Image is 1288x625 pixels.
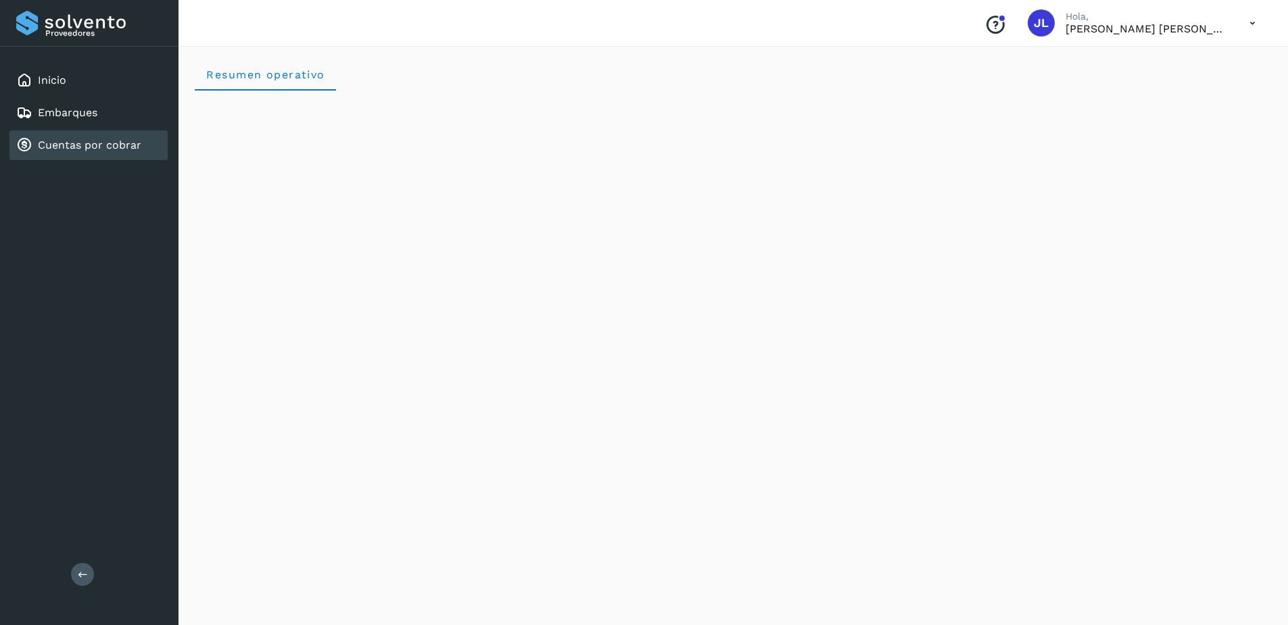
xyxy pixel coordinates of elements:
p: Hola, [1066,11,1228,22]
a: Cuentas por cobrar [38,139,141,151]
a: Inicio [38,74,66,86]
div: Inicio [9,66,168,95]
div: Embarques [9,98,168,128]
span: Resumen operativo [206,68,325,81]
a: Embarques [38,106,97,119]
p: Proveedores [45,28,162,38]
div: Cuentas por cobrar [9,130,168,160]
p: José Luis Salinas Maldonado [1066,22,1228,35]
